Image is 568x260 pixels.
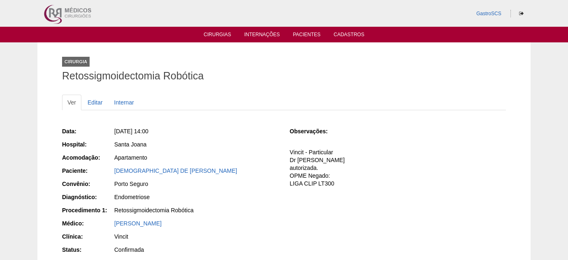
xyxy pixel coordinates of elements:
[476,11,501,16] a: GastroSCS
[244,32,280,40] a: Internações
[62,206,113,214] div: Procedimento 1:
[62,219,113,228] div: Médico:
[519,11,524,16] i: Sair
[62,193,113,201] div: Diagnóstico:
[62,127,113,135] div: Data:
[290,127,341,135] div: Observações:
[62,246,113,254] div: Status:
[62,95,81,110] a: Ver
[114,153,278,162] div: Apartamento
[204,32,231,40] a: Cirurgias
[114,246,278,254] div: Confirmada
[62,232,113,241] div: Clínica:
[293,32,321,40] a: Pacientes
[114,220,162,227] a: [PERSON_NAME]
[334,32,365,40] a: Cadastros
[62,153,113,162] div: Acomodação:
[62,167,113,175] div: Paciente:
[114,128,148,135] span: [DATE] 14:00
[114,193,278,201] div: Endometriose
[109,95,139,110] a: Internar
[114,206,278,214] div: Retossigmoidectomia Robótica
[62,140,113,149] div: Hospital:
[114,232,278,241] div: Vincit
[62,71,506,81] h1: Retossigmoidectomia Robótica
[114,167,237,174] a: [DEMOGRAPHIC_DATA] DE [PERSON_NAME]
[114,140,278,149] div: Santa Joana
[290,149,506,187] p: Vincit - Particular Dr [PERSON_NAME] autorizada. OPME Negado: LIGA CLIP LT300
[82,95,108,110] a: Editar
[62,57,90,67] div: Cirurgia
[62,180,113,188] div: Convênio:
[114,180,278,188] div: Porto Seguro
